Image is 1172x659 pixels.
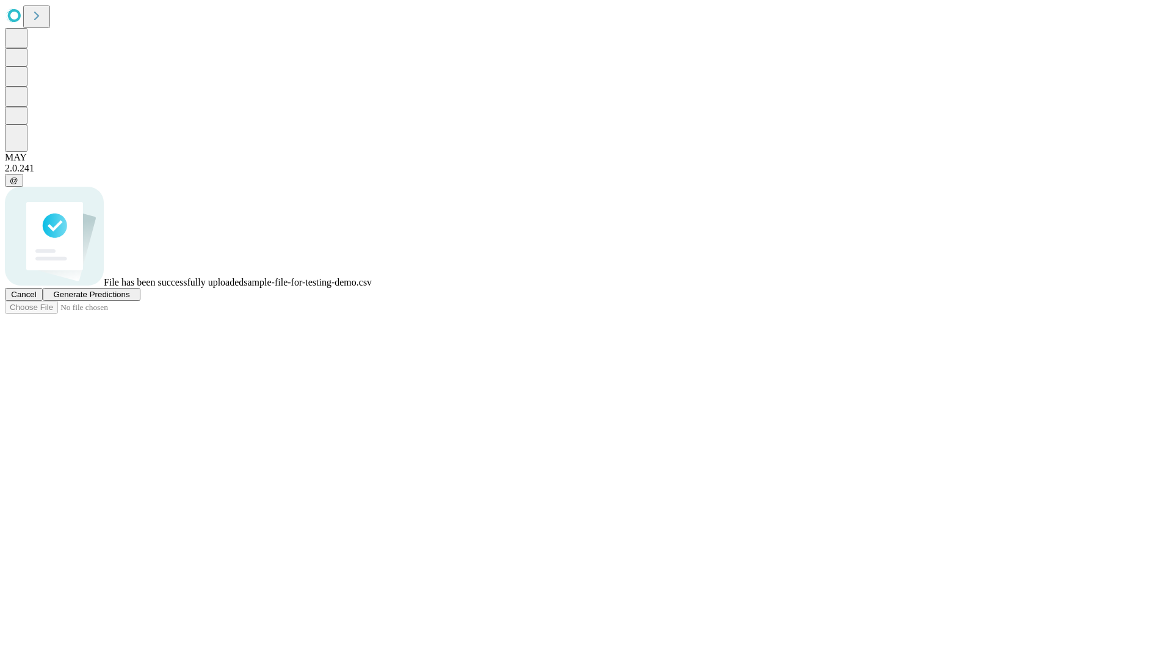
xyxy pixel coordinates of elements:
button: Cancel [5,288,43,301]
button: @ [5,174,23,187]
span: Cancel [11,290,37,299]
span: File has been successfully uploaded [104,277,244,287]
div: MAY [5,152,1167,163]
span: Generate Predictions [53,290,129,299]
button: Generate Predictions [43,288,140,301]
span: sample-file-for-testing-demo.csv [244,277,372,287]
div: 2.0.241 [5,163,1167,174]
span: @ [10,176,18,185]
